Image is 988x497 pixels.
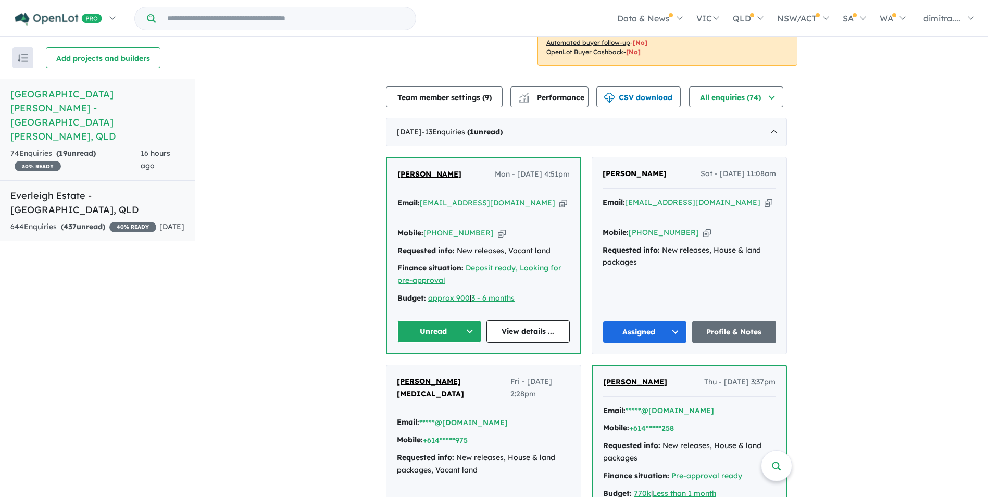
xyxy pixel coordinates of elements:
strong: Requested info: [397,246,455,255]
span: - 13 Enquir ies [422,127,503,136]
button: Add projects and builders [46,47,160,68]
img: bar-chart.svg [519,96,529,103]
img: Openlot PRO Logo White [15,13,102,26]
span: 19 [59,148,67,158]
div: New releases, Vacant land [397,245,570,257]
h5: Everleigh Estate - [GEOGRAPHIC_DATA] , QLD [10,189,184,217]
span: dimitra.... [923,13,960,23]
div: 644 Enquir ies [10,221,156,233]
a: [PERSON_NAME] [603,168,667,180]
span: 30 % READY [15,161,61,171]
a: Deposit ready, Looking for pre-approval [397,263,561,285]
button: Copy [703,227,711,238]
u: Automated buyer follow-up [546,39,630,46]
a: [EMAIL_ADDRESS][DOMAIN_NAME] [420,198,555,207]
a: [PHONE_NUMBER] [629,228,699,237]
strong: Email: [397,198,420,207]
span: 9 [485,93,489,102]
span: [PERSON_NAME] [397,169,461,179]
span: [PERSON_NAME][MEDICAL_DATA] [397,377,464,399]
span: [No] [633,39,647,46]
button: Unread [397,320,481,343]
button: Performance [510,86,589,107]
a: [PERSON_NAME] [397,168,461,181]
u: OpenLot Buyer Cashback [546,48,623,56]
a: [EMAIL_ADDRESS][DOMAIN_NAME] [625,197,760,207]
img: sort.svg [18,54,28,62]
span: 16 hours ago [141,148,170,170]
strong: ( unread) [56,148,96,158]
strong: Requested info: [603,441,660,450]
span: [PERSON_NAME] [603,377,667,387]
img: line-chart.svg [519,93,529,98]
h5: [GEOGRAPHIC_DATA][PERSON_NAME] - [GEOGRAPHIC_DATA][PERSON_NAME] , QLD [10,87,184,143]
a: View details ... [486,320,570,343]
div: New releases, House & land packages [603,244,776,269]
span: Mon - [DATE] 4:51pm [495,168,570,181]
button: Team member settings (9) [386,86,503,107]
div: [DATE] [386,118,787,147]
button: All enquiries (74) [689,86,783,107]
span: 437 [64,222,77,231]
strong: Email: [397,417,419,427]
a: 3 - 6 months [471,293,515,303]
span: Fri - [DATE] 2:28pm [510,376,570,401]
strong: Mobile: [397,435,423,444]
button: Copy [765,197,772,208]
strong: ( unread) [61,222,105,231]
button: Copy [498,228,506,239]
span: [DATE] [159,222,184,231]
strong: Budget: [397,293,426,303]
a: Pre-approval ready [671,471,742,480]
strong: Mobile: [603,423,629,432]
strong: Email: [603,406,626,415]
span: [PERSON_NAME] [603,169,667,178]
div: New releases, House & land packages [603,440,776,465]
div: New releases, House & land packages, Vacant land [397,452,570,477]
strong: ( unread) [467,127,503,136]
strong: Mobile: [397,228,423,238]
a: Profile & Notes [692,321,777,343]
div: 74 Enquir ies [10,147,141,172]
input: Try estate name, suburb, builder or developer [158,7,414,30]
strong: Mobile: [603,228,629,237]
a: [PHONE_NUMBER] [423,228,494,238]
span: 1 [470,127,474,136]
strong: Requested info: [603,245,660,255]
strong: Requested info: [397,453,454,462]
strong: Email: [603,197,625,207]
span: [No] [626,48,641,56]
span: Thu - [DATE] 3:37pm [704,376,776,389]
button: Copy [559,197,567,208]
a: approx 900 [428,293,470,303]
button: CSV download [596,86,681,107]
strong: Finance situation: [397,263,464,272]
span: 40 % READY [109,222,156,232]
button: Assigned [603,321,687,343]
span: Performance [520,93,584,102]
div: | [397,292,570,305]
img: download icon [604,93,615,103]
span: Sat - [DATE] 11:08am [701,168,776,180]
a: [PERSON_NAME] [603,376,667,389]
a: [PERSON_NAME][MEDICAL_DATA] [397,376,510,401]
strong: Finance situation: [603,471,669,480]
